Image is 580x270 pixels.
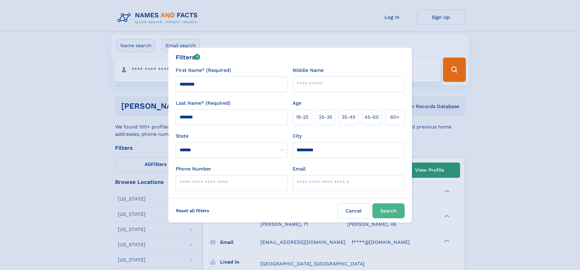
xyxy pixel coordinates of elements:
[319,114,332,121] span: 25‑35
[176,53,200,62] div: Filters
[293,67,324,74] label: Middle Name
[342,114,355,121] span: 35‑45
[176,100,230,107] label: Last Name* (Required)
[176,132,288,140] label: State
[372,203,405,218] button: Search
[293,132,302,140] label: City
[338,203,370,218] label: Cancel
[172,203,213,218] label: Reset all filters
[176,67,231,74] label: First Name* (Required)
[293,165,306,173] label: Email
[293,100,301,107] label: Age
[364,114,379,121] span: 45‑60
[390,114,399,121] span: 60+
[296,114,308,121] span: 18‑25
[176,165,211,173] label: Phone Number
